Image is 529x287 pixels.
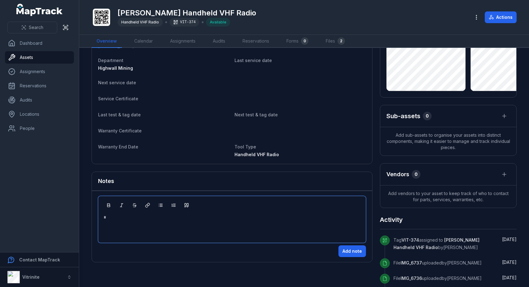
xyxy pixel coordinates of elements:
span: Next service date [98,80,136,85]
a: People [5,122,74,135]
span: IMG_6737 [401,260,422,265]
span: [DATE] [502,260,517,265]
button: Bold [103,200,114,210]
button: Strikethrough [129,200,140,210]
a: Dashboard [5,37,74,49]
a: MapTrack [16,4,63,16]
a: Audits [5,94,74,106]
button: Link [142,200,153,210]
div: 0 [423,112,432,120]
span: Last service date [234,58,272,63]
a: Locations [5,108,74,120]
span: Search [29,24,43,31]
a: Reservations [238,35,274,48]
a: Reservations [5,80,74,92]
span: File uploaded by [PERSON_NAME] [394,276,482,281]
span: Warranty End Date [98,144,138,149]
span: Add sub-assets to organise your assets into distinct components, making it easier to manage and t... [380,127,516,156]
span: [DATE] [502,237,517,242]
h3: Notes [98,177,114,185]
a: Audits [208,35,230,48]
div: 0 [301,37,308,45]
span: Warranty Certificate [98,128,142,133]
a: Assignments [5,65,74,78]
a: Calendar [129,35,158,48]
div: 0 [412,170,420,179]
span: Handheld VHF Radio [234,152,279,157]
span: Next test & tag date [234,112,278,117]
div: 2 [338,37,345,45]
button: Bulleted List [155,200,166,210]
strong: Vitrinite [22,274,40,280]
time: 10/9/2025, 1:27:44 pm [502,260,517,265]
button: Italic [116,200,127,210]
div: VIT-374 [170,18,199,27]
span: IMG_6736 [401,276,422,281]
span: Service Certificate [98,96,138,101]
span: Tool Type [234,144,256,149]
a: Files2 [321,35,350,48]
a: Forms0 [282,35,313,48]
button: Blockquote [181,200,192,210]
a: Assignments [165,35,200,48]
span: File uploaded by [PERSON_NAME] [394,260,482,265]
button: Add note [338,245,366,257]
div: Available [206,18,230,27]
span: Handheld VHF Radio [121,20,159,24]
time: 10/9/2025, 1:27:43 pm [502,275,517,280]
a: Overview [92,35,122,48]
span: Department [98,58,123,63]
a: Assets [5,51,74,64]
button: Search [7,22,57,33]
span: Last test & tag date [98,112,141,117]
time: 10/9/2025, 1:28:53 pm [502,237,517,242]
strong: Contact MapTrack [19,257,60,262]
span: Highwall Mining [98,65,133,71]
button: Ordered List [168,200,179,210]
span: Add vendors to your asset to keep track of who to contact for parts, services, warranties, etc. [380,185,516,208]
h2: Sub-assets [386,112,420,120]
span: [DATE] [502,275,517,280]
span: Tag assigned to by [PERSON_NAME] [394,237,480,250]
h3: Vendors [386,170,409,179]
h1: [PERSON_NAME] Handheld VHF Radio [118,8,256,18]
h2: Activity [380,215,403,224]
span: VIT-374 [402,237,419,243]
button: Actions [485,11,517,23]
